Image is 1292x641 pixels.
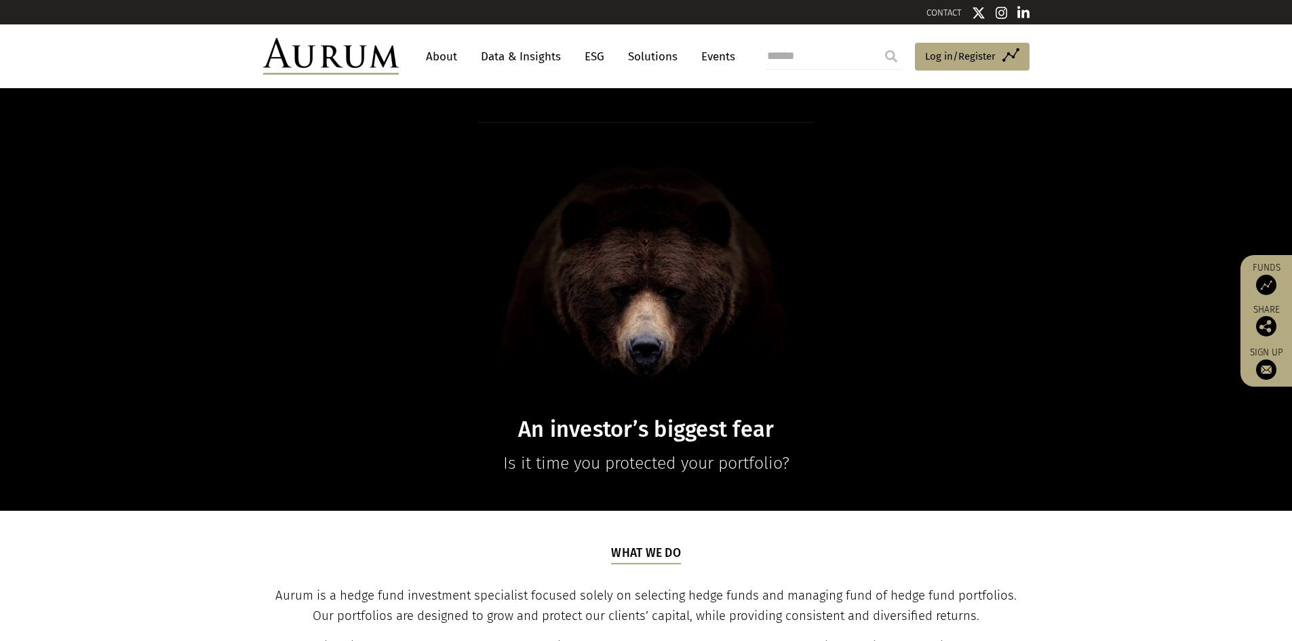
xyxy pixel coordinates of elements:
[694,44,735,69] a: Events
[578,44,611,69] a: ESG
[1247,305,1285,336] div: Share
[474,44,568,69] a: Data & Insights
[621,44,684,69] a: Solutions
[925,48,996,64] span: Log in/Register
[1256,360,1276,380] img: Sign up to our newsletter
[878,43,905,70] input: Submit
[1256,275,1276,295] img: Access Funds
[1017,6,1030,20] img: Linkedin icon
[1256,316,1276,336] img: Share this post
[385,416,908,443] h1: An investor’s biggest fear
[419,44,464,69] a: About
[972,6,985,20] img: Twitter icon
[263,38,399,75] img: Aurum
[915,43,1030,71] a: Log in/Register
[1247,262,1285,295] a: Funds
[996,6,1008,20] img: Instagram icon
[1247,347,1285,380] a: Sign up
[611,545,681,564] h5: What we do
[926,7,962,18] a: CONTACT
[385,450,908,477] p: Is it time you protected your portfolio?
[275,588,1017,623] span: Aurum is a hedge fund investment specialist focused solely on selecting hedge funds and managing ...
